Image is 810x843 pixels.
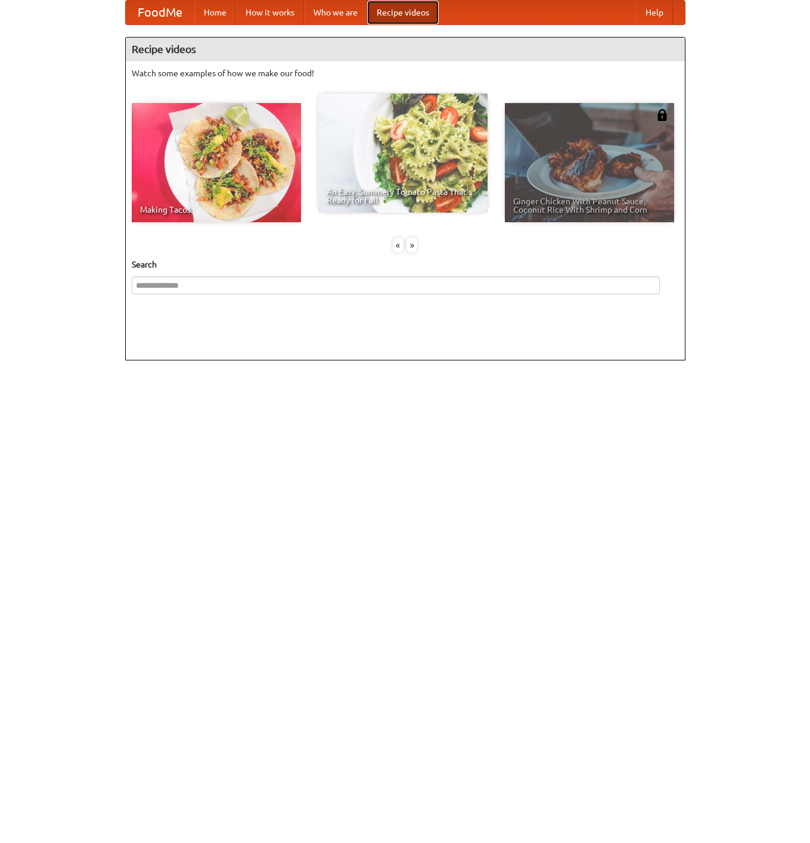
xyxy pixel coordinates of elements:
span: An Easy, Summery Tomato Pasta That's Ready for Fall [327,188,479,204]
a: Help [636,1,673,24]
div: « [393,238,404,253]
p: Watch some examples of how we make our food! [132,67,679,79]
a: An Easy, Summery Tomato Pasta That's Ready for Fall [318,94,488,213]
a: FoodMe [126,1,194,24]
img: 483408.png [656,109,668,121]
a: Recipe videos [367,1,439,24]
a: Making Tacos [132,103,301,222]
a: How it works [236,1,304,24]
h4: Recipe videos [126,38,685,61]
a: Home [194,1,236,24]
a: Who we are [304,1,367,24]
h5: Search [132,259,679,270]
span: Making Tacos [140,206,293,214]
div: » [406,238,417,253]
